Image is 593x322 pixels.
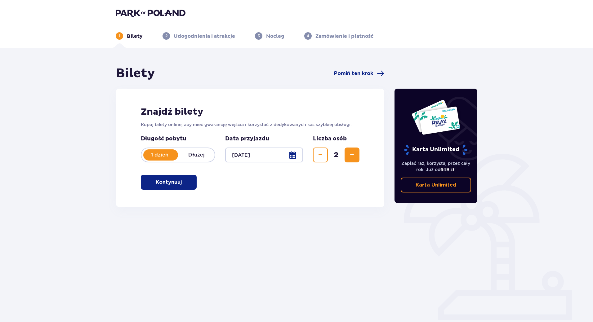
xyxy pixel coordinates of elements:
[156,179,182,186] p: Kontynuuj
[329,150,343,160] span: 2
[401,178,471,192] a: Karta Unlimited
[116,9,185,17] img: Park of Poland logo
[141,121,359,128] p: Kupuj bilety online, aby mieć gwarancję wejścia i korzystać z dedykowanych kas szybkiej obsługi.
[141,106,359,118] h2: Znajdź bilety
[411,99,461,135] img: Dwie karty całoroczne do Suntago z napisem 'UNLIMITED RELAX', na białym tle z tropikalnymi liśćmi...
[401,160,471,173] p: Zapłać raz, korzystaj przez cały rok. Już od !
[178,152,215,158] p: Dłużej
[440,167,454,172] span: 649 zł
[119,33,120,39] p: 1
[163,32,235,40] div: 2Udogodnienia i atrakcje
[313,135,347,143] p: Liczba osób
[165,33,167,39] p: 2
[141,135,215,143] p: Długość pobytu
[141,175,197,190] button: Kontynuuj
[416,182,456,188] p: Karta Unlimited
[334,70,384,77] a: Pomiń ten krok
[315,33,373,40] p: Zamówienie i płatność
[258,33,260,39] p: 3
[266,33,284,40] p: Nocleg
[141,152,178,158] p: 1 dzień
[345,148,359,162] button: Zwiększ
[307,33,309,39] p: 4
[334,70,373,77] span: Pomiń ten krok
[304,32,373,40] div: 4Zamówienie i płatność
[313,148,328,162] button: Zmniejsz
[255,32,284,40] div: 3Nocleg
[116,66,155,81] h1: Bilety
[404,144,468,155] p: Karta Unlimited
[116,32,143,40] div: 1Bilety
[174,33,235,40] p: Udogodnienia i atrakcje
[127,33,143,40] p: Bilety
[225,135,269,143] p: Data przyjazdu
